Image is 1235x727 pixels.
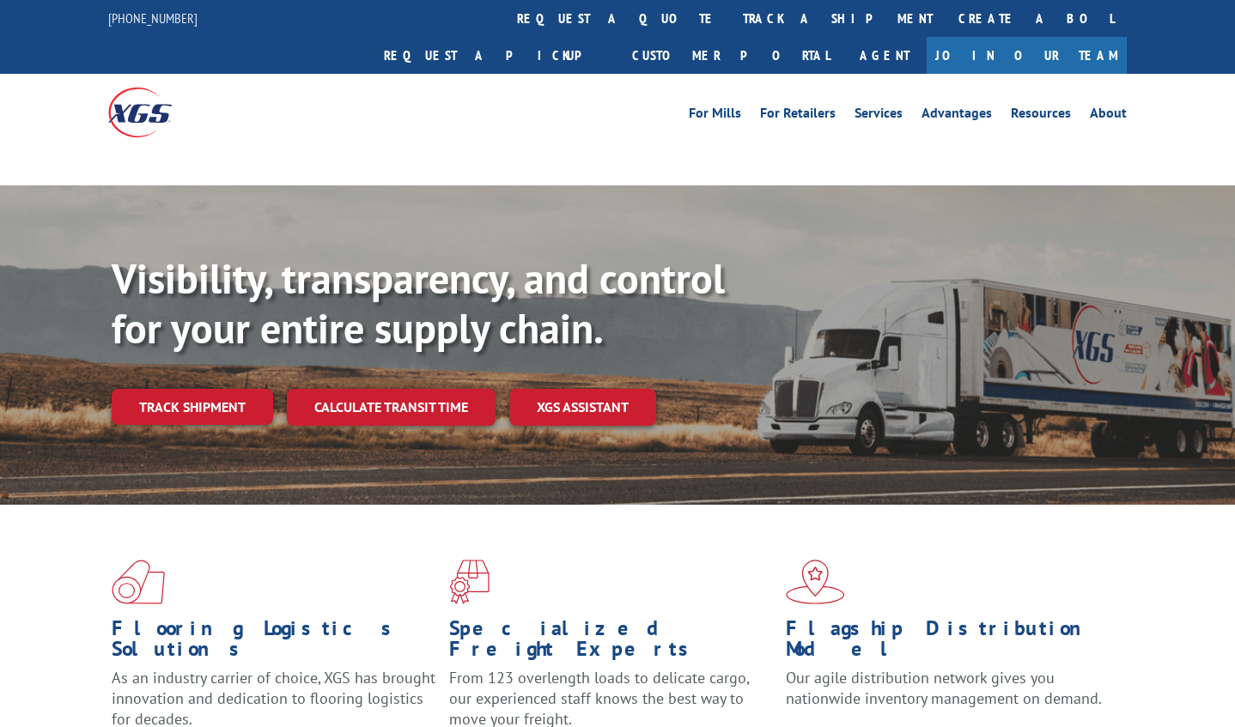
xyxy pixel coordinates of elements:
a: Track shipment [112,389,273,425]
h1: Flooring Logistics Solutions [112,618,436,668]
a: About [1090,106,1127,125]
img: xgs-icon-focused-on-flooring-red [449,560,490,604]
a: For Retailers [760,106,836,125]
a: For Mills [689,106,741,125]
a: Agent [843,37,927,74]
h1: Specialized Freight Experts [449,618,774,668]
a: Calculate transit time [287,389,496,426]
img: xgs-icon-flagship-distribution-model-red [786,560,845,604]
a: Services [855,106,903,125]
img: xgs-icon-total-supply-chain-intelligence-red [112,560,165,604]
span: Our agile distribution network gives you nationwide inventory management on demand. [786,668,1102,708]
a: Request a pickup [371,37,619,74]
h1: Flagship Distribution Model [786,618,1110,668]
a: XGS ASSISTANT [509,389,656,426]
a: [PHONE_NUMBER] [108,9,198,27]
a: Advantages [922,106,992,125]
a: Join Our Team [927,37,1127,74]
b: Visibility, transparency, and control for your entire supply chain. [112,251,725,354]
a: Resources [1011,106,1071,125]
a: Customer Portal [619,37,843,74]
